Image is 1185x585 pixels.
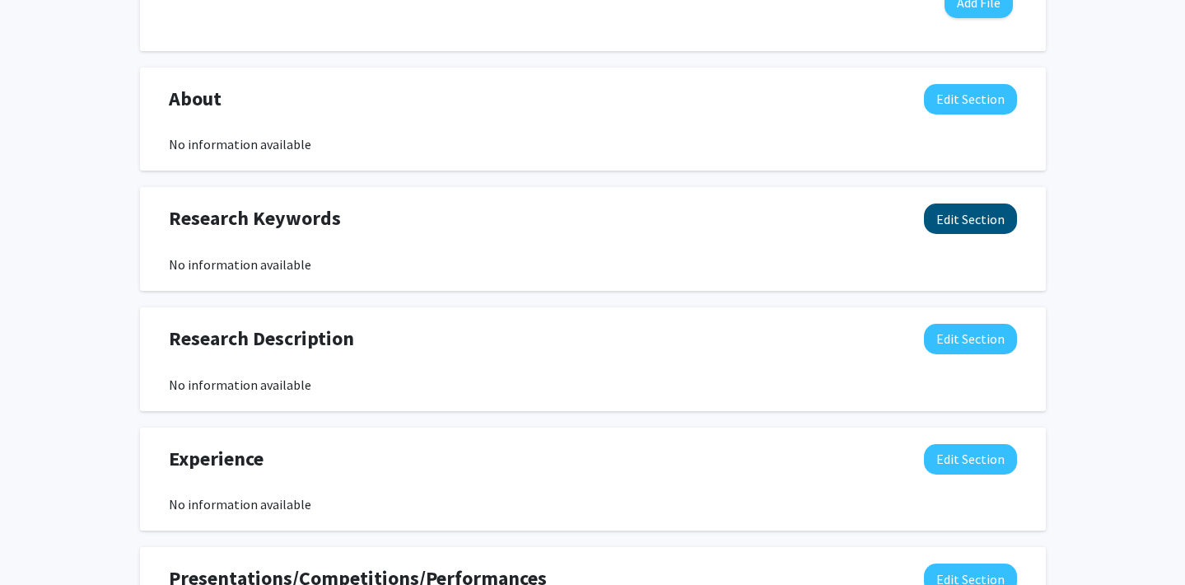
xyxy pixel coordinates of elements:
[169,444,264,474] span: Experience
[924,324,1017,354] button: Edit Research Description
[169,134,1017,154] div: No information available
[924,204,1017,234] button: Edit Research Keywords
[924,444,1017,475] button: Edit Experience
[924,84,1017,115] button: Edit About
[169,84,222,114] span: About
[169,204,341,233] span: Research Keywords
[12,511,70,573] iframe: Chat
[169,494,1017,514] div: No information available
[169,324,354,353] span: Research Description
[169,255,1017,274] div: No information available
[169,375,1017,395] div: No information available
